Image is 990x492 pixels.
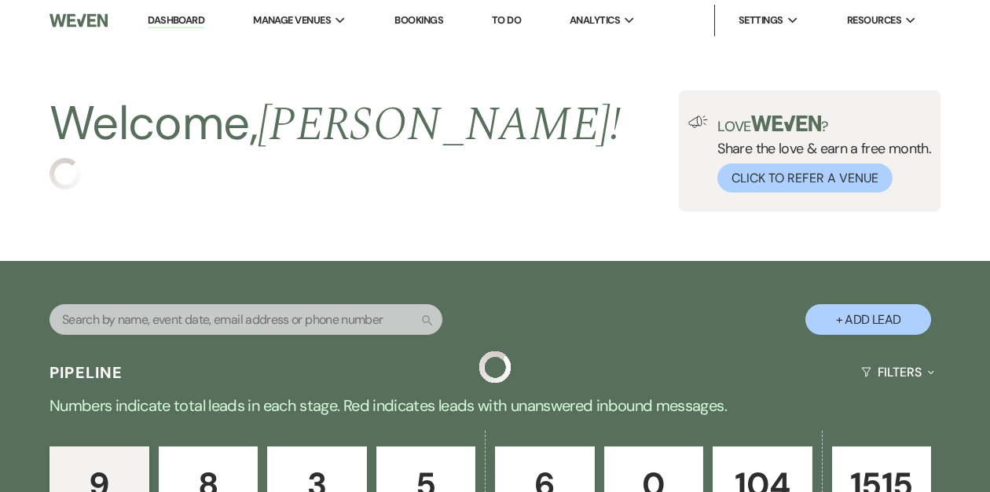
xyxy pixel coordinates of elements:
img: weven-logo-green.svg [751,116,821,131]
span: [PERSON_NAME] ! [258,89,621,161]
input: Search by name, event date, email address or phone number [49,304,442,335]
div: Share the love & earn a free month. [708,116,931,193]
h3: Pipeline [49,362,123,384]
img: loud-speaker-illustration.svg [688,116,708,128]
p: Love ? [717,116,931,134]
button: Click to Refer a Venue [717,163,893,193]
h2: Welcome, [49,90,621,158]
img: Weven Logo [49,4,108,37]
a: Bookings [394,13,443,27]
img: loading spinner [479,351,511,383]
span: Analytics [570,13,620,28]
span: Settings [739,13,783,28]
span: Resources [847,13,901,28]
button: + Add Lead [805,304,931,335]
span: Manage Venues [253,13,331,28]
a: To Do [492,13,521,27]
img: loading spinner [49,158,81,189]
button: Filters [855,351,940,393]
a: Dashboard [148,13,204,28]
